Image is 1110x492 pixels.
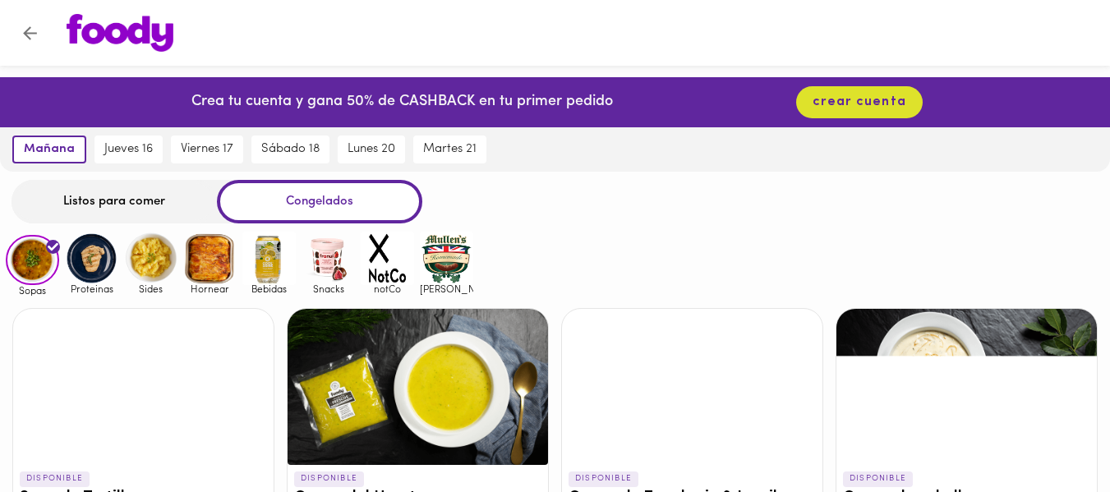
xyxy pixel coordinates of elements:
img: Hornear [183,232,237,285]
p: DISPONIBLE [843,471,913,486]
div: Crema de Zanahoria & Jengibre [562,309,822,465]
img: Proteinas [65,232,118,285]
button: Volver [10,13,50,53]
p: DISPONIBLE [20,471,90,486]
p: DISPONIBLE [294,471,364,486]
p: DISPONIBLE [569,471,638,486]
div: Sopa de Tortilla [13,309,274,465]
img: Snacks [302,232,355,285]
p: Crea tu cuenta y gana 50% de CASHBACK en tu primer pedido [191,92,613,113]
div: Crema del Huerto [288,309,548,465]
span: jueves 16 [104,142,153,157]
span: crear cuenta [813,94,906,110]
span: [PERSON_NAME] [420,283,473,294]
span: Bebidas [242,283,296,294]
button: crear cuenta [796,86,923,118]
img: Bebidas [242,232,296,285]
span: Hornear [183,283,237,294]
button: viernes 17 [171,136,243,163]
span: lunes 20 [348,142,395,157]
span: notCo [361,283,414,294]
span: viernes 17 [181,142,233,157]
button: sábado 18 [251,136,329,163]
button: martes 21 [413,136,486,163]
img: notCo [361,232,414,285]
span: mañana [24,142,75,157]
img: logo.png [67,14,173,52]
img: mullens [420,232,473,285]
div: Congelados [217,180,422,223]
div: Crema de cebolla [836,309,1097,465]
span: sábado 18 [261,142,320,157]
span: Sopas [6,285,59,296]
img: Sopas [6,235,59,286]
button: jueves 16 [94,136,163,163]
span: Sides [124,283,177,294]
button: mañana [12,136,86,163]
div: Listos para comer [12,180,217,223]
span: martes 21 [423,142,477,157]
span: Proteinas [65,283,118,294]
img: Sides [124,232,177,285]
iframe: Messagebird Livechat Widget [1015,397,1094,476]
span: Snacks [302,283,355,294]
button: lunes 20 [338,136,405,163]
